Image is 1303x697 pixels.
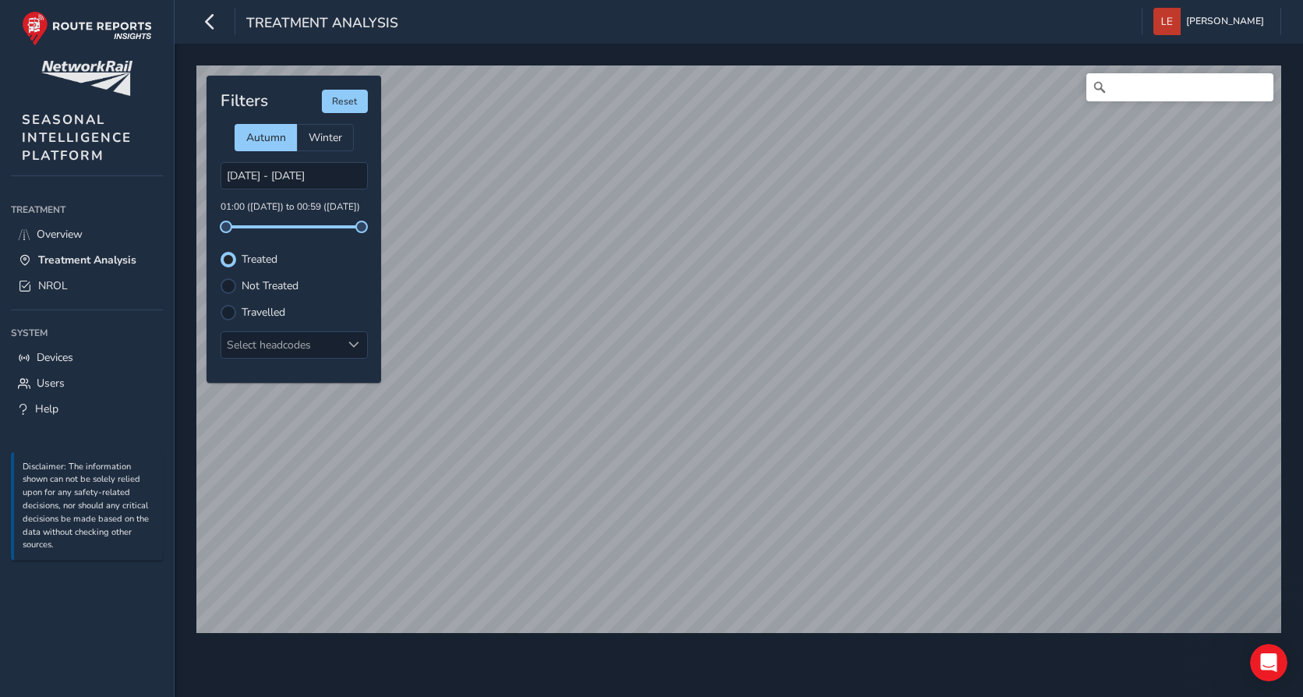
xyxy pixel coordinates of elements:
span: NROL [38,278,68,293]
label: Not Treated [242,281,298,292]
span: Treatment Analysis [246,13,398,35]
a: Help [11,396,163,422]
button: [PERSON_NAME] [1153,8,1269,35]
p: 01:00 ([DATE]) to 00:59 ([DATE]) [221,200,368,214]
canvas: Map [196,65,1281,633]
span: Overview [37,227,83,242]
a: Treatment Analysis [11,247,163,273]
label: Treated [242,254,277,265]
a: NROL [11,273,163,299]
a: Users [11,370,163,396]
div: Winter [297,124,354,151]
img: rr logo [22,11,152,46]
h4: Filters [221,91,268,111]
span: SEASONAL INTELLIGENCE PLATFORM [22,111,132,165]
img: customer logo [41,61,132,96]
span: [PERSON_NAME] [1186,8,1264,35]
span: Devices [37,350,73,365]
div: Select headcodes [221,332,341,358]
img: diamond-layout [1153,8,1181,35]
button: Reset [322,90,368,113]
span: Treatment Analysis [38,253,136,267]
span: Autumn [246,130,286,145]
a: Overview [11,221,163,247]
span: Users [37,376,65,391]
span: Winter [309,130,342,145]
a: Devices [11,345,163,370]
label: Travelled [242,307,285,318]
iframe: Intercom live chat [1250,644,1287,681]
span: Help [35,402,58,416]
div: Treatment [11,198,163,221]
input: Search [1086,73,1273,101]
p: Disclaimer: The information shown can not be solely relied upon for any safety-related decisions,... [23,461,155,553]
div: Autumn [235,124,297,151]
div: System [11,321,163,345]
